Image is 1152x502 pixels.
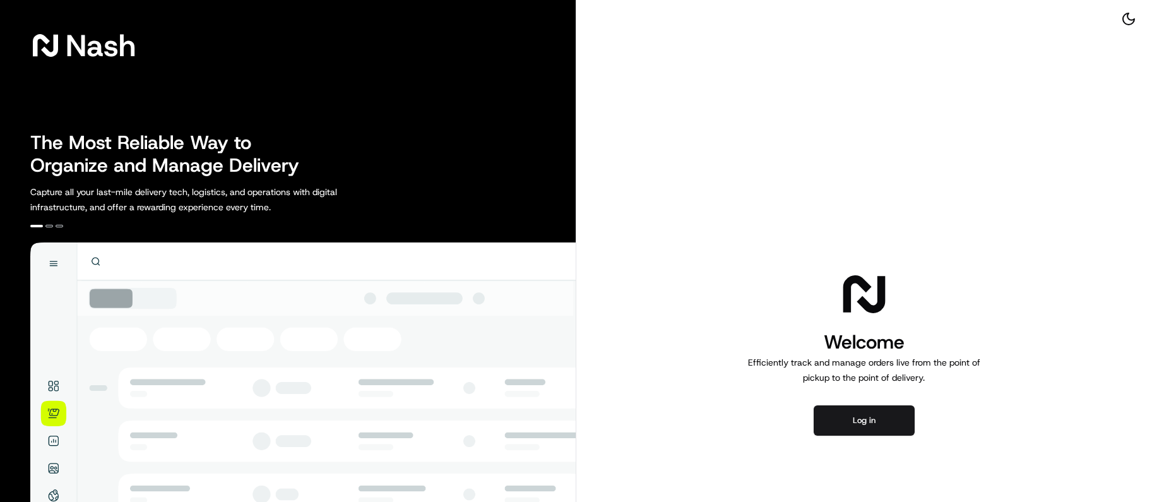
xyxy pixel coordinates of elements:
span: Nash [66,33,136,58]
h2: The Most Reliable Way to Organize and Manage Delivery [30,131,313,177]
h1: Welcome [743,330,985,355]
p: Capture all your last-mile delivery tech, logistics, and operations with digital infrastructure, ... [30,184,394,215]
p: Efficiently track and manage orders live from the point of pickup to the point of delivery. [743,355,985,385]
button: Log in [814,405,915,436]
